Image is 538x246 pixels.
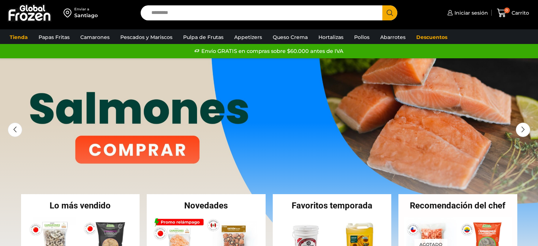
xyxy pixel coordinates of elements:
[64,7,74,19] img: address-field-icon.svg
[351,30,373,44] a: Pollos
[453,9,488,16] span: Iniciar sesión
[6,30,31,44] a: Tienda
[35,30,73,44] a: Papas Fritas
[495,5,531,21] a: 0 Carrito
[382,5,397,20] button: Search button
[516,123,530,137] div: Next slide
[398,201,517,210] h2: Recomendación del chef
[74,12,98,19] div: Santiago
[21,201,140,210] h2: Lo más vendido
[273,201,392,210] h2: Favoritos temporada
[269,30,311,44] a: Queso Crema
[377,30,409,44] a: Abarrotes
[413,30,451,44] a: Descuentos
[446,6,488,20] a: Iniciar sesión
[510,9,529,16] span: Carrito
[8,123,22,137] div: Previous slide
[117,30,176,44] a: Pescados y Mariscos
[180,30,227,44] a: Pulpa de Frutas
[315,30,347,44] a: Hortalizas
[231,30,266,44] a: Appetizers
[74,7,98,12] div: Enviar a
[504,8,510,13] span: 0
[147,201,266,210] h2: Novedades
[77,30,113,44] a: Camarones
